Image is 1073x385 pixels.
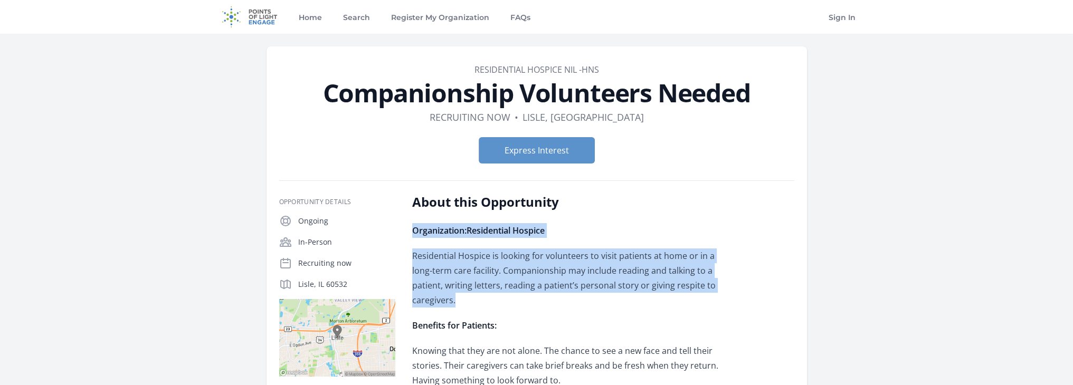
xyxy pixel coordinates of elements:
p: Lisle, IL 60532 [298,279,395,290]
dd: Recruiting now [430,110,510,124]
button: Express Interest [479,137,595,163]
a: Residential Hospice NIL -HNS [474,64,599,75]
h3: Opportunity Details [279,198,395,206]
p: Ongoing [298,216,395,226]
h2: About this Opportunity [412,194,721,210]
div: • [515,110,518,124]
span: Benefits for Patients: [412,320,497,331]
dd: Lisle, [GEOGRAPHIC_DATA] [523,110,644,124]
p: Recruiting now [298,258,395,268]
p: In-Person [298,237,395,247]
img: Map [279,299,395,377]
span: Residential Hospice is looking for volunteers to visit patients at home or in a long-term care fa... [412,250,716,306]
h1: Companionship Volunteers Needed [279,80,794,105]
span: Organization: [412,225,545,236]
span: Residential Hospice [467,225,545,236]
